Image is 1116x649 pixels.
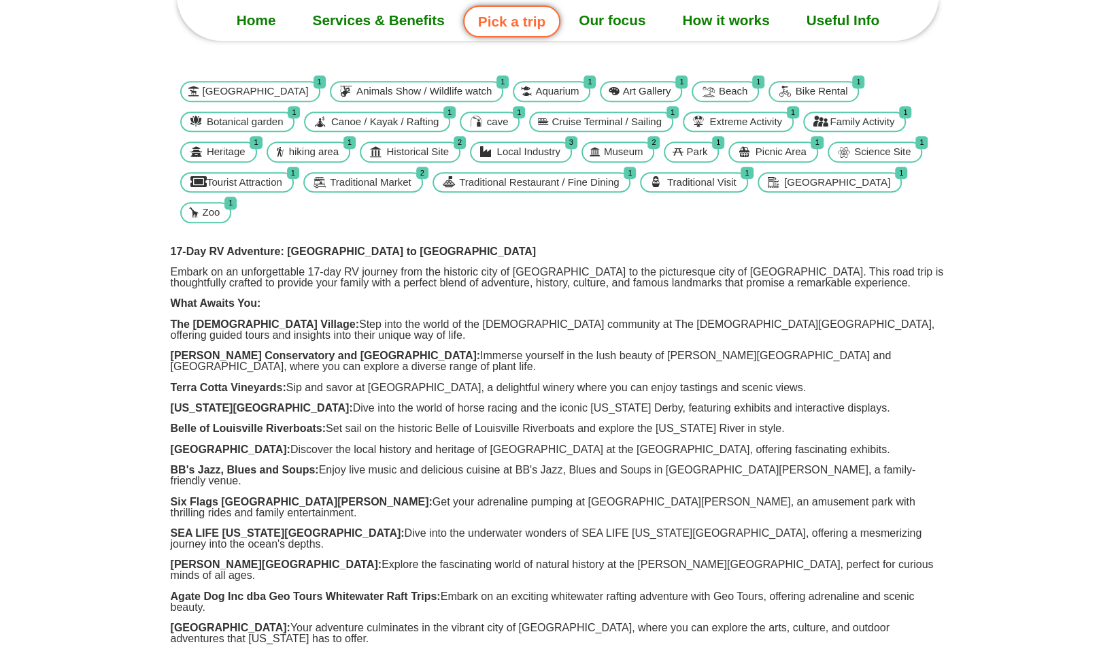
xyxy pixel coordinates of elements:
[286,144,342,160] span: hiking area
[171,444,946,455] p: Discover the local history and heritage of [GEOGRAPHIC_DATA] at the [GEOGRAPHIC_DATA], offering f...
[177,3,939,37] nav: Menu
[601,144,647,160] span: Museum
[624,167,636,180] span: 1
[683,144,711,160] span: Park
[811,136,823,149] span: 1
[294,3,462,37] a: Services & Benefits
[715,84,751,99] span: Beach
[171,590,441,602] strong: Agate Dog Inc dba Geo Tours Whitewater Raft Trips:
[899,106,911,119] span: 1
[171,497,946,518] p: Get your adrenaline pumping at [GEOGRAPHIC_DATA][PERSON_NAME], an amusement park with thrilling r...
[788,3,898,37] a: Useful Info
[826,114,898,130] span: Family Activity
[171,622,946,644] p: Your adventure culminates in the vibrant city of [GEOGRAPHIC_DATA], where you can explore the art...
[171,319,946,341] p: Step into the world of the [DEMOGRAPHIC_DATA] community at The [DEMOGRAPHIC_DATA][GEOGRAPHIC_DATA...
[493,144,563,160] span: Local Industry
[454,136,466,149] span: 2
[548,114,664,130] span: Cruise Terminal / Sailing
[171,444,290,455] strong: [GEOGRAPHIC_DATA]:
[171,350,480,361] strong: [PERSON_NAME] Conservatory and [GEOGRAPHIC_DATA]:
[752,144,810,160] span: Picnic Area
[565,136,577,149] span: 3
[383,144,452,160] span: Historical Site
[171,465,946,486] p: Enjoy live music and delicious cuisine at BB's Jazz, Blues and Soups in [GEOGRAPHIC_DATA][PERSON_...
[416,167,428,180] span: 2
[647,136,660,149] span: 2
[852,76,864,88] span: 1
[675,76,688,88] span: 1
[664,3,788,37] a: How it works
[171,527,405,539] strong: SEA LIFE [US_STATE][GEOGRAPHIC_DATA]:
[171,246,537,257] strong: 17-Day RV Adventure: [GEOGRAPHIC_DATA] to [GEOGRAPHIC_DATA]
[171,350,946,372] p: Immerse yourself in the lush beauty of [PERSON_NAME][GEOGRAPHIC_DATA] and [GEOGRAPHIC_DATA], wher...
[171,591,946,613] p: Embark on an exciting whitewater rafting adventure with Geo Tours, offering adrenaline and scenic...
[353,84,495,99] span: Animals Show / Wildlife watch
[171,559,946,581] p: Explore the fascinating world of natural history at the [PERSON_NAME][GEOGRAPHIC_DATA], perfect f...
[171,382,946,393] p: Sip and savor at [GEOGRAPHIC_DATA], a delightful winery where you can enjoy tastings and scenic v...
[706,114,785,130] span: Extreme Activity
[203,114,287,130] span: Botanical garden
[513,106,525,119] span: 1
[171,382,286,393] strong: Terra Cotta Vineyards:
[895,167,907,180] span: 1
[171,464,319,476] strong: BB's Jazz, Blues and Soups:
[443,106,456,119] span: 1
[171,267,946,288] p: Embark on an unforgettable 17-day RV journey from the historic city of [GEOGRAPHIC_DATA] to the p...
[484,114,512,130] span: cave
[287,167,299,180] span: 1
[203,175,286,190] span: Tourist Attraction
[171,297,261,309] strong: What Awaits You:
[560,3,664,37] a: Our focus
[915,136,928,149] span: 1
[288,106,300,119] span: 1
[792,84,851,99] span: Bike Rental
[326,175,415,190] span: Traditional Market
[532,84,582,99] span: Aquarium
[463,5,560,37] a: Pick a trip
[171,402,353,414] strong: [US_STATE][GEOGRAPHIC_DATA]:
[343,136,356,149] span: 1
[250,136,262,149] span: 1
[781,175,894,190] span: [GEOGRAPHIC_DATA]
[712,136,724,149] span: 1
[851,144,914,160] span: Science Site
[171,622,290,633] strong: [GEOGRAPHIC_DATA]:
[664,175,740,190] span: Traditional Visit
[787,106,799,119] span: 1
[752,76,764,88] span: 1
[224,197,237,210] span: 1
[199,84,312,99] span: [GEOGRAPHIC_DATA]
[218,3,294,37] a: Home
[171,496,433,507] strong: Six Flags [GEOGRAPHIC_DATA][PERSON_NAME]:
[584,76,596,88] span: 1
[171,559,382,570] strong: [PERSON_NAME][GEOGRAPHIC_DATA]:
[314,76,326,88] span: 1
[741,167,753,180] span: 1
[171,422,326,434] strong: Belle of Louisville Riverboats:
[456,175,622,190] span: Traditional Restaurant / Fine Dining
[203,144,249,160] span: Heritage
[666,106,679,119] span: 1
[171,528,946,550] p: Dive into the underwater wonders of SEA LIFE [US_STATE][GEOGRAPHIC_DATA], offering a mesmerizing ...
[199,205,224,220] span: Zoo
[171,423,946,434] p: Set sail on the historic Belle of Louisville Riverboats and explore the [US_STATE] River in style.
[619,84,674,99] span: Art Gallery
[496,76,509,88] span: 1
[171,403,946,414] p: Dive into the world of horse racing and the iconic [US_STATE] Derby, featuring exhibits and inter...
[328,114,442,130] span: Canoe / Kayak / Rafting
[171,318,359,330] strong: The [DEMOGRAPHIC_DATA] Village:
